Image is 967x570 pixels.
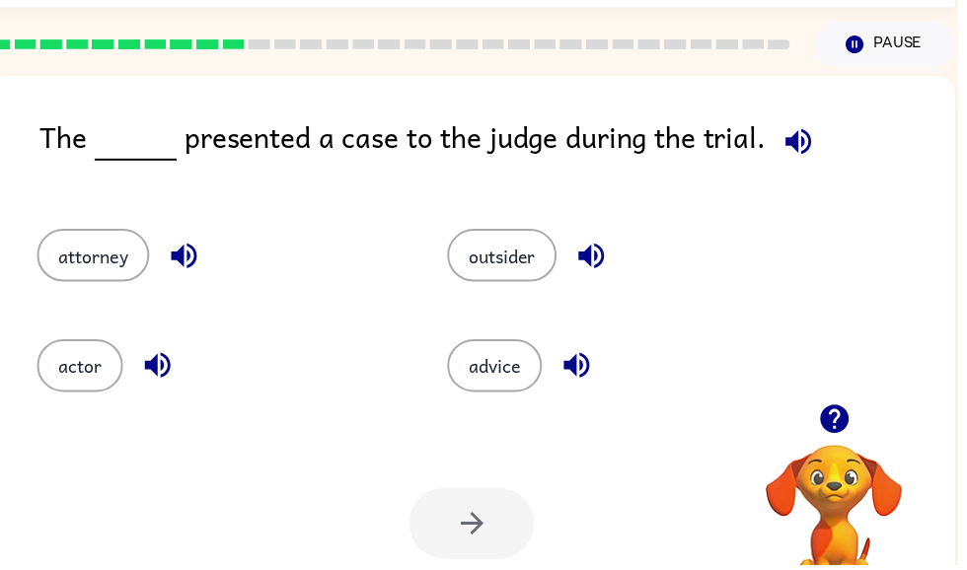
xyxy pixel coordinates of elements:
button: advice [452,343,548,396]
button: actor [37,343,124,396]
button: outsider [452,232,562,285]
div: The presented a case to the judge during the trial. [40,116,965,192]
button: attorney [37,232,151,285]
button: Pause [822,23,965,68]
